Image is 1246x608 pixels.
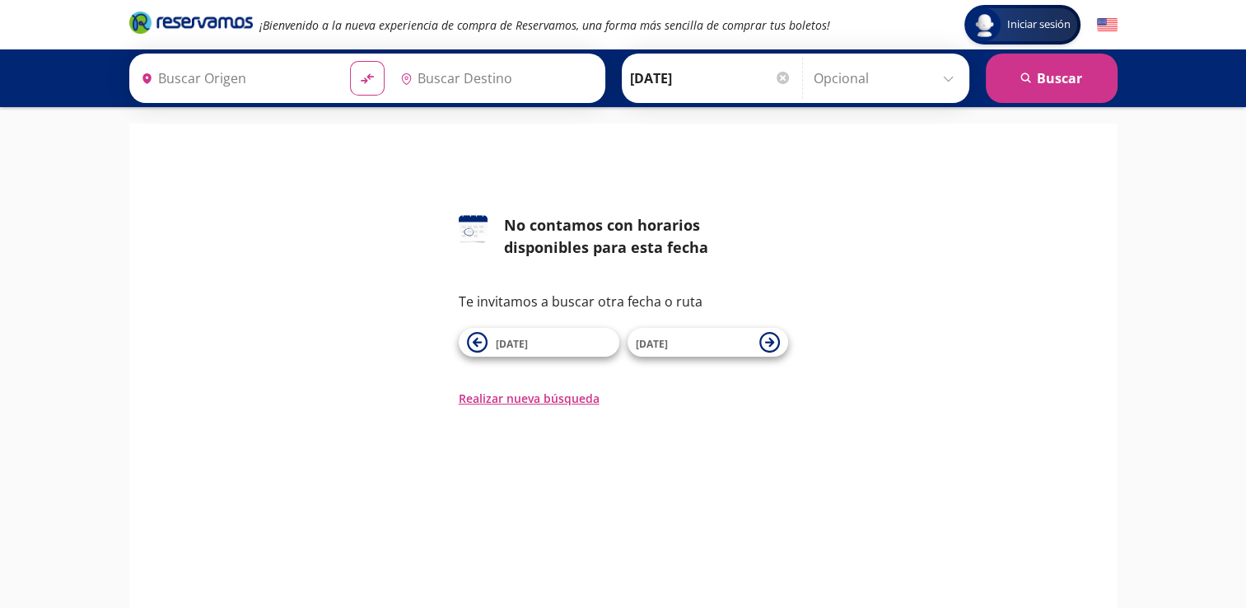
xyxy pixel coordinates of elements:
span: [DATE] [496,337,528,351]
button: Buscar [986,54,1118,103]
input: Opcional [814,58,961,99]
input: Buscar Destino [394,58,596,99]
a: Brand Logo [129,10,253,40]
span: Iniciar sesión [1001,16,1077,33]
button: Realizar nueva búsqueda [459,390,600,407]
button: English [1097,15,1118,35]
button: [DATE] [628,328,788,357]
em: ¡Bienvenido a la nueva experiencia de compra de Reservamos, una forma más sencilla de comprar tus... [259,17,830,33]
input: Elegir Fecha [630,58,791,99]
button: [DATE] [459,328,619,357]
p: Te invitamos a buscar otra fecha o ruta [459,292,788,311]
i: Brand Logo [129,10,253,35]
div: No contamos con horarios disponibles para esta fecha [504,214,788,259]
span: [DATE] [636,337,668,351]
input: Buscar Origen [134,58,337,99]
